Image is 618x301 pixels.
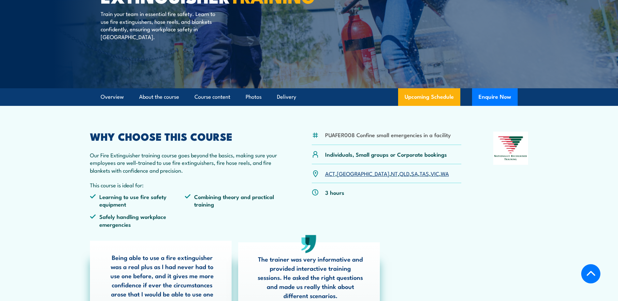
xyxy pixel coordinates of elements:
[399,169,410,177] a: QLD
[441,169,449,177] a: WA
[194,88,230,106] a: Course content
[139,88,179,106] a: About the course
[277,88,296,106] a: Delivery
[325,169,335,177] a: ACT
[325,150,447,158] p: Individuals, Small groups or Corporate bookings
[391,169,398,177] a: NT
[420,169,429,177] a: TAS
[101,10,220,40] p: Train your team in essential fire safety. Learn to use fire extinguishers, hose reels, and blanke...
[101,88,124,106] a: Overview
[493,132,528,165] img: Nationally Recognised Training logo.
[90,151,280,174] p: Our Fire Extinguisher training course goes beyond the basics, making sure your employees are well...
[90,132,280,141] h2: WHY CHOOSE THIS COURSE
[325,170,449,177] p: , , , , , , ,
[257,254,364,300] p: The trainer was very informative and provided interactive training sessions. He asked the right q...
[325,131,451,138] li: PUAFER008 Confine small emergencies in a facility
[90,193,185,208] li: Learning to use fire safety equipment
[411,169,418,177] a: SA
[337,169,389,177] a: [GEOGRAPHIC_DATA]
[431,169,439,177] a: VIC
[472,88,518,106] button: Enquire Now
[185,193,280,208] li: Combining theory and practical training
[398,88,460,106] a: Upcoming Schedule
[246,88,262,106] a: Photos
[90,181,280,189] p: This course is ideal for:
[90,213,185,228] li: Safely handling workplace emergencies
[325,189,344,196] p: 3 hours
